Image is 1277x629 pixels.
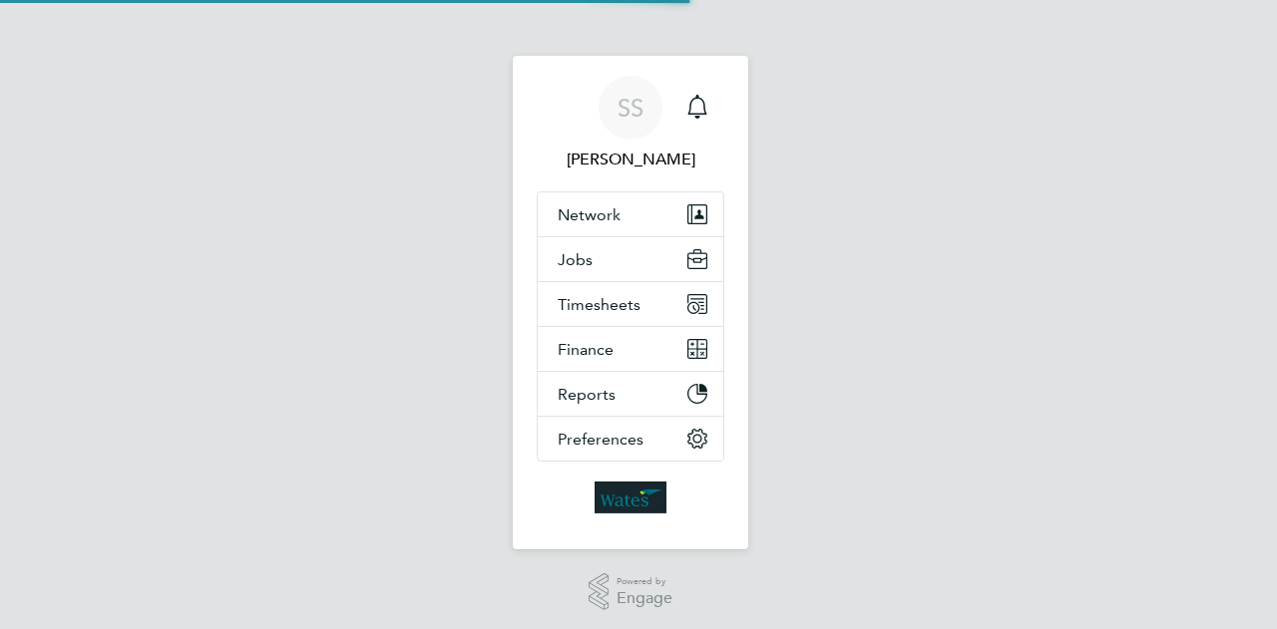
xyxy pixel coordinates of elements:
button: Preferences [538,417,723,461]
button: Timesheets [538,282,723,326]
button: Finance [538,327,723,371]
span: Powered by [617,573,672,590]
a: Go to home page [537,481,724,513]
span: Reports [558,385,616,404]
span: Preferences [558,430,643,449]
span: SS [618,95,643,121]
button: Jobs [538,237,723,281]
span: Network [558,205,621,224]
a: SS[PERSON_NAME] [537,76,724,171]
span: Jobs [558,250,593,269]
button: Network [538,192,723,236]
span: Engage [617,590,672,607]
button: Reports [538,372,723,416]
img: wates-logo-retina.png [595,481,666,513]
span: Timesheets [558,295,640,314]
span: Summer Sampson [537,148,724,171]
nav: Main navigation [513,56,748,549]
span: Finance [558,340,614,359]
a: Powered byEngage [589,573,673,611]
